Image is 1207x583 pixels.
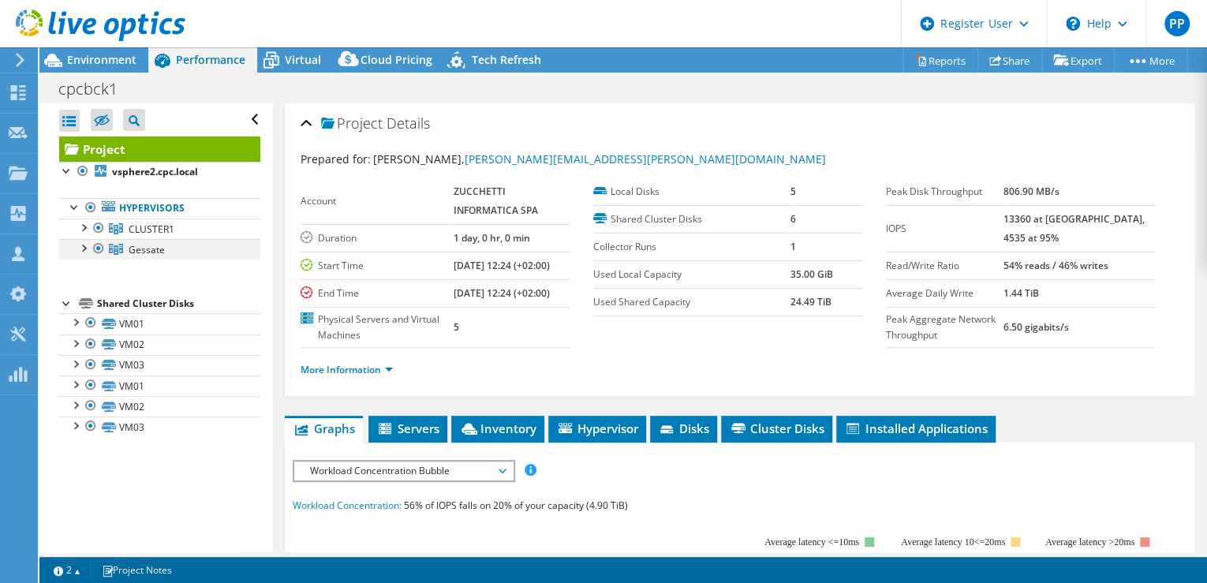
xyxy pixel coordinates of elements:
b: 24.49 TiB [790,295,831,308]
label: Read/Write Ratio [886,258,1003,274]
label: Shared Cluster Disks [593,211,790,227]
b: 35.00 GiB [790,267,833,281]
span: Details [387,114,430,133]
b: 54% reads / 46% writes [1003,259,1108,272]
b: ZUCCHETTI INFORMATICA SPA [454,185,538,217]
a: VM01 [59,376,260,396]
span: CLUSTER1 [129,222,174,236]
span: Cluster Disks [729,420,824,436]
b: 13360 at [GEOGRAPHIC_DATA], 4535 at 95% [1003,212,1145,245]
b: 1.44 TiB [1003,286,1039,300]
span: Servers [376,420,439,436]
b: 5 [790,185,796,198]
span: Performance [176,52,245,67]
span: Disks [658,420,709,436]
span: Gessate [129,243,165,256]
b: [DATE] 12:24 (+02:00) [454,286,550,300]
span: Tech Refresh [472,52,541,67]
span: Hypervisor [556,420,638,436]
b: 6.50 gigabits/s [1003,320,1069,334]
span: Environment [67,52,136,67]
span: Workload Concentration Bubble [302,462,505,480]
span: Project [321,116,383,132]
a: Share [977,48,1042,73]
span: Graphs [293,420,355,436]
a: VM01 [59,313,260,334]
b: [DATE] 12:24 (+02:00) [454,259,550,272]
label: Average Daily Write [886,286,1003,301]
label: Prepared for: [301,151,371,166]
a: Export [1041,48,1115,73]
a: Hypervisors [59,198,260,219]
label: Used Local Capacity [593,267,790,282]
a: CLUSTER1 [59,219,260,239]
span: 56% of IOPS falls on 20% of your capacity (4.90 TiB) [404,499,628,512]
label: Used Shared Capacity [593,294,790,310]
a: VM03 [59,355,260,376]
label: Account [301,193,454,209]
text: Average latency >20ms [1045,536,1134,547]
h1: cpcbck1 [51,80,142,98]
tspan: Average latency 10<=20ms [901,536,1005,547]
a: More Information [301,363,393,376]
label: End Time [301,286,454,301]
b: 5 [454,320,459,334]
a: Project [59,136,260,162]
span: Workload Concentration: [293,499,402,512]
a: Reports [902,48,978,73]
span: Inventory [459,420,536,436]
b: 806.90 MB/s [1003,185,1059,198]
span: [PERSON_NAME], [373,151,826,166]
svg: \n [1066,17,1080,31]
label: IOPS [886,221,1003,237]
label: Local Disks [593,184,790,200]
tspan: Average latency <=10ms [764,536,859,547]
span: Installed Applications [844,420,988,436]
label: Collector Runs [593,239,790,255]
label: Peak Aggregate Network Throughput [886,312,1003,343]
label: Physical Servers and Virtual Machines [301,312,454,343]
b: 6 [790,212,796,226]
a: Gessate [59,239,260,260]
b: 1 [790,240,796,253]
label: Peak Disk Throughput [886,184,1003,200]
a: Project Notes [91,560,183,580]
b: vsphere2.cpc.local [112,165,198,178]
label: Duration [301,230,454,246]
a: VM02 [59,334,260,355]
a: [PERSON_NAME][EMAIL_ADDRESS][PERSON_NAME][DOMAIN_NAME] [465,151,826,166]
span: PP [1164,11,1190,36]
label: Start Time [301,258,454,274]
a: VM03 [59,417,260,437]
a: 2 [43,560,92,580]
span: Cloud Pricing [361,52,432,67]
b: 1 day, 0 hr, 0 min [454,231,530,245]
a: VM02 [59,396,260,417]
div: Shared Cluster Disks [97,294,260,313]
span: Virtual [285,52,321,67]
a: More [1114,48,1187,73]
a: vsphere2.cpc.local [59,162,260,182]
